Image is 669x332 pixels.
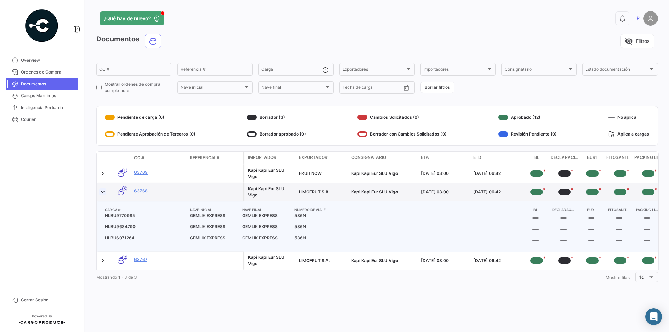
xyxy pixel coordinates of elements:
datatable-header-cell: Exportador [296,152,348,164]
span: 3 [122,186,127,191]
div: No aplica [608,112,649,123]
span: HLBU9770985 [102,213,187,219]
span: BL [534,154,539,161]
a: 63769 [134,169,184,176]
div: Revisión Pendiente (0) [498,129,557,140]
span: visibility_off [625,37,633,45]
span: Cerrar Sesión [21,297,75,303]
div: [DATE] 03:00 [421,189,468,195]
span: GEMLIK EXPRESS [239,235,292,241]
a: Órdenes de Compra [6,66,78,78]
div: Kapi Kapi Eur SLU Vigo [248,167,293,180]
a: Inteligencia Portuaria [6,102,78,114]
span: Declaraciones [551,154,578,161]
span: Importador [248,154,276,161]
datatable-header-cell: Modo de Transporte [110,155,131,161]
h4: PACKING LIST [633,207,661,213]
span: P [637,15,640,22]
datatable-header-cell: Fitosanitario [606,152,634,164]
a: Overview [6,54,78,66]
div: LIMOFRUT S.A. [299,257,346,264]
div: Cambios Solicitados (0) [357,112,447,123]
span: 536N [292,224,344,230]
span: Exportadores [343,68,405,73]
span: 2 [122,255,127,260]
div: [DATE] 06:42 [473,257,520,264]
datatable-header-cell: Declaraciones [551,152,578,164]
button: ¿Qué hay de nuevo? [100,11,164,25]
h4: CARGA # [102,207,187,213]
div: Abrir Intercom Messenger [645,308,662,325]
h4: BL [522,207,549,213]
datatable-header-cell: Referencia # [187,152,243,164]
span: Nave final [261,86,324,91]
div: Pendiente de carga (0) [105,112,195,123]
span: GEMLIK EXPRESS [187,235,239,241]
h3: Documentos [96,34,163,48]
a: Documentos [6,78,78,90]
img: placeholder-user.png [643,11,658,26]
button: visibility_offFiltros [620,34,654,48]
div: Borrador (3) [247,112,306,123]
span: Órdenes de Compra [21,69,75,75]
div: FRUITNOW [299,170,346,177]
datatable-header-cell: OC # [131,152,187,164]
a: Cargas Marítimas [6,90,78,102]
div: Kapi Kapi Eur SLU Vigo [248,186,293,198]
button: Open calendar [401,83,412,93]
span: GEMLIK EXPRESS [187,213,239,219]
span: Exportador [299,154,328,161]
datatable-header-cell: BL [523,152,551,164]
span: Mostrar filas [606,275,630,280]
h4: EUR1 [577,207,605,213]
span: Cargas Marítimas [21,93,75,99]
div: [DATE] 06:42 [473,189,520,195]
a: Expand/Collapse Row [99,257,106,264]
div: LIMOFRUT S.A. [299,189,346,195]
span: Mostrando 1 - 3 de 3 [96,275,137,280]
span: HLBU9684790 [102,224,187,230]
div: [DATE] 03:00 [421,257,468,264]
input: Desde [343,86,355,91]
span: Courier [21,116,75,123]
span: EUR1 [587,154,598,161]
datatable-header-cell: Importador [244,152,296,164]
span: Overview [21,57,75,63]
h4: FITOSANITARIO [605,207,633,213]
span: Estado documentación [585,68,648,73]
span: ETD [473,154,482,161]
div: Aprobado (12) [498,112,557,123]
div: Pendiente Aprobación de Terceros (0) [105,129,195,140]
div: [DATE] 03:00 [421,170,468,177]
span: Consignatario [351,154,386,161]
a: Expand/Collapse Row [99,170,106,177]
span: Consignatario [505,68,567,73]
span: Documentos [21,81,75,87]
span: 10 [639,274,645,280]
h4: NÚMERO DE VIAJE [292,207,344,213]
div: [DATE] 06:42 [473,170,520,177]
span: Importadores [423,68,486,73]
span: Kapi Kapi Eur SLU Vigo [351,171,398,176]
span: ETA [421,154,429,161]
span: GEMLIK EXPRESS [239,213,292,219]
span: ¿Qué hay de nuevo? [104,15,151,22]
span: Nave inicial [180,86,243,91]
div: Borrador aprobado (0) [247,129,306,140]
a: 63768 [134,188,184,194]
a: Expand/Collapse Row [99,188,106,195]
span: 536N [292,235,344,241]
datatable-header-cell: Packing List [634,152,662,164]
span: 536N [292,213,344,219]
datatable-header-cell: ETA [418,152,470,164]
span: Fitosanitario [606,154,634,161]
span: Kapi Kapi Eur SLU Vigo [351,258,398,263]
img: powered-by.png [24,8,59,43]
div: Kapi Kapi Eur SLU Vigo [248,254,293,267]
a: 63767 [134,256,184,263]
span: Mostrar órdenes de compra completadas [105,81,171,94]
span: HLBU6071264 [102,235,187,241]
datatable-header-cell: Consignatario [348,152,418,164]
h4: DECLARACIONES [549,207,577,213]
span: Referencia # [190,155,220,161]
